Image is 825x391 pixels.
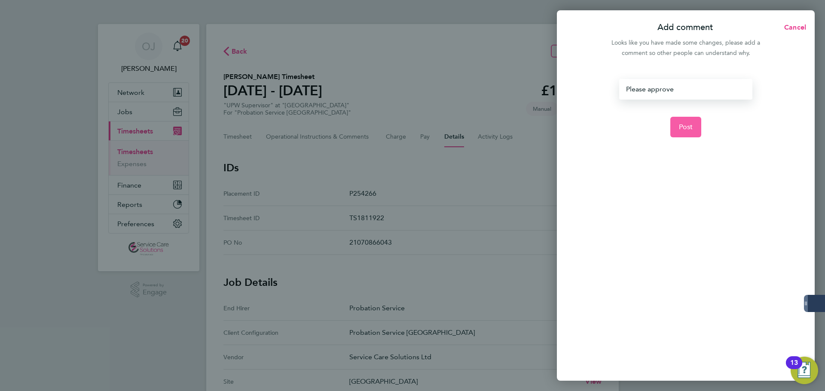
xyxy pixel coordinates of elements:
[782,23,806,31] span: Cancel
[607,38,765,58] div: Looks like you have made some changes, please add a comment so other people can understand why.
[619,79,752,100] div: Please approve
[790,363,798,374] div: 13
[770,19,815,36] button: Cancel
[791,357,818,384] button: Open Resource Center, 13 new notifications
[670,117,702,137] button: Post
[679,123,693,131] span: Post
[657,21,713,33] p: Add comment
